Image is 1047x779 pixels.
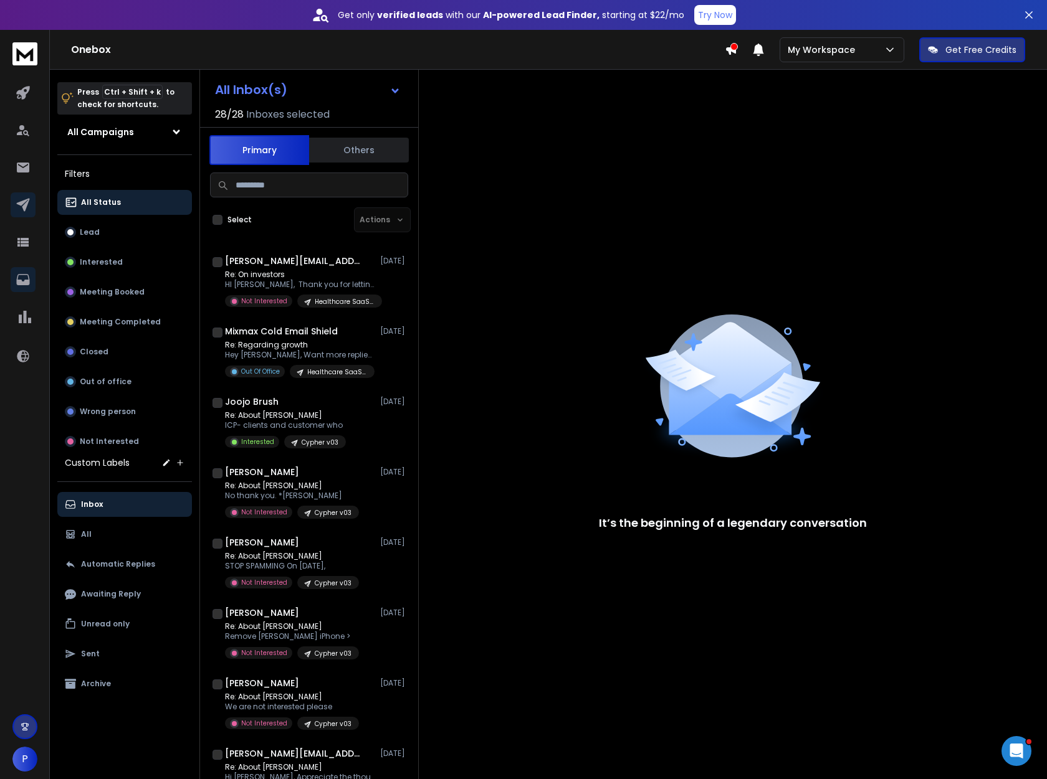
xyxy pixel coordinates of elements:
[225,410,346,420] p: Re: About [PERSON_NAME]
[380,397,408,407] p: [DATE]
[225,677,299,689] h1: [PERSON_NAME]
[57,611,192,636] button: Unread only
[302,438,338,447] p: Cypher v03
[241,719,287,728] p: Not Interested
[81,679,111,689] p: Archive
[241,296,287,306] p: Not Interested
[71,42,725,57] h1: Onebox
[315,297,375,306] p: Healthcare SaaS v01
[12,747,37,772] button: P
[241,437,274,446] p: Interested
[81,529,92,539] p: All
[225,280,375,290] p: HI [PERSON_NAME], Thank you for letting
[380,326,408,336] p: [DATE]
[225,561,359,571] p: STOP SPAMMING On [DATE],
[57,250,192,275] button: Interested
[315,649,351,658] p: Cypher v03
[57,641,192,666] button: Sent
[57,429,192,454] button: Not Interested
[57,165,192,182] h3: Filters
[57,339,192,364] button: Closed
[215,107,244,122] span: 28 / 28
[57,309,192,334] button: Meeting Completed
[225,350,375,360] p: Hey [PERSON_NAME], Want more replies to
[80,407,136,417] p: Wrong person
[57,552,192,577] button: Automatic Replies
[225,491,359,501] p: No thank you. *[PERSON_NAME]
[205,77,411,102] button: All Inbox(s)
[80,317,161,327] p: Meeting Completed
[380,256,408,266] p: [DATE]
[81,619,130,629] p: Unread only
[225,692,359,702] p: Re: About [PERSON_NAME]
[57,522,192,547] button: All
[225,747,362,760] h1: [PERSON_NAME][EMAIL_ADDRESS][DOMAIN_NAME]
[215,83,287,96] h1: All Inbox(s)
[241,648,287,658] p: Not Interested
[307,367,367,377] p: Healthcare SaaS v01
[225,481,359,491] p: Re: About [PERSON_NAME]
[225,466,299,478] h1: [PERSON_NAME]
[81,559,155,569] p: Automatic Replies
[225,702,359,712] p: We are not interested please
[81,589,141,599] p: Awaiting Reply
[380,748,408,758] p: [DATE]
[694,5,736,25] button: Try Now
[80,377,131,387] p: Out of office
[227,215,252,225] label: Select
[225,270,375,280] p: Re: On investors
[57,582,192,607] button: Awaiting Reply
[599,514,867,532] p: It’s the beginning of a legendary conversation
[225,395,279,408] h1: Joojo Brush
[81,499,103,509] p: Inbox
[209,135,309,165] button: Primary
[57,280,192,305] button: Meeting Booked
[102,85,163,99] span: Ctrl + Shift + k
[919,37,1025,62] button: Get Free Credits
[225,536,299,549] h1: [PERSON_NAME]
[315,508,351,517] p: Cypher v03
[241,508,287,517] p: Not Interested
[225,607,299,619] h1: [PERSON_NAME]
[377,9,443,21] strong: verified leads
[315,578,351,588] p: Cypher v03
[246,107,330,122] h3: Inboxes selected
[380,678,408,688] p: [DATE]
[315,719,351,729] p: Cypher v03
[57,369,192,394] button: Out of office
[57,671,192,696] button: Archive
[225,325,338,338] h1: Mixmax Cold Email Shield
[67,126,134,138] h1: All Campaigns
[80,227,100,237] p: Lead
[225,551,359,561] p: Re: About [PERSON_NAME]
[80,437,139,446] p: Not Interested
[788,44,860,56] p: My Workspace
[225,631,359,641] p: Remove [PERSON_NAME] iPhone >
[81,649,100,659] p: Sent
[241,578,287,587] p: Not Interested
[12,42,37,65] img: logo
[1002,736,1031,766] iframe: Intercom live chat
[338,9,684,21] p: Get only with our starting at $22/mo
[241,367,280,376] p: Out Of Office
[380,537,408,547] p: [DATE]
[309,136,409,164] button: Others
[698,9,732,21] p: Try Now
[225,762,375,772] p: Re: About [PERSON_NAME]
[225,340,375,350] p: Re: Regarding growth
[80,347,108,357] p: Closed
[225,420,346,430] p: ICP- clients and customer who
[80,287,145,297] p: Meeting Booked
[77,86,174,111] p: Press to check for shortcuts.
[225,255,362,267] h1: [PERSON_NAME][EMAIL_ADDRESS][PERSON_NAME][DOMAIN_NAME]
[225,621,359,631] p: Re: About [PERSON_NAME]
[380,608,408,618] p: [DATE]
[80,257,123,267] p: Interested
[945,44,1016,56] p: Get Free Credits
[57,190,192,215] button: All Status
[57,120,192,144] button: All Campaigns
[65,456,130,469] h3: Custom Labels
[483,9,600,21] strong: AI-powered Lead Finder,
